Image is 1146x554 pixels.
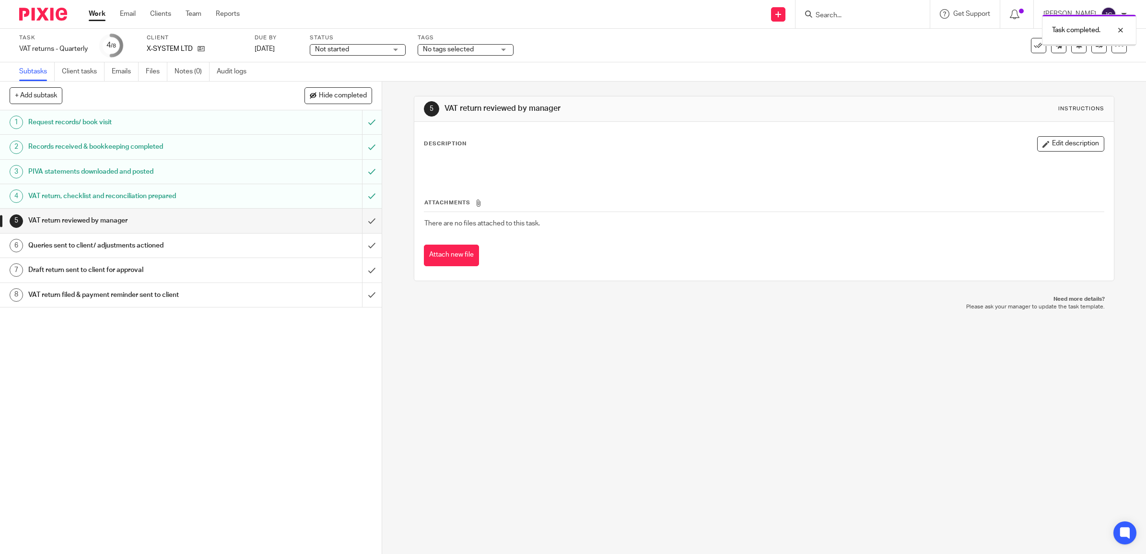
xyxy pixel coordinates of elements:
[1058,105,1104,113] div: Instructions
[10,239,23,252] div: 6
[10,116,23,129] div: 1
[423,303,1105,311] p: Please ask your manager to update the task template.
[423,46,474,53] span: No tags selected
[112,62,139,81] a: Emails
[255,34,298,42] label: Due by
[28,189,245,203] h1: VAT return, checklist and reconciliation prepared
[319,92,367,100] span: Hide completed
[28,238,245,253] h1: Queries sent to client/ adjustments actioned
[216,9,240,19] a: Reports
[10,214,23,228] div: 5
[111,43,116,48] small: /8
[1101,7,1116,22] img: svg%3E
[28,115,245,130] h1: Request records/ book visit
[424,140,467,148] p: Description
[89,9,105,19] a: Work
[424,101,439,117] div: 5
[1052,25,1100,35] p: Task completed.
[146,62,167,81] a: Files
[255,46,275,52] span: [DATE]
[424,220,540,227] span: There are no files attached to this task.
[444,104,784,114] h1: VAT return reviewed by manager
[19,44,88,54] div: VAT returns - Quarterly
[28,288,245,302] h1: VAT return filed & payment reminder sent to client
[10,87,62,104] button: + Add subtask
[423,295,1105,303] p: Need more details?
[19,62,55,81] a: Subtasks
[10,288,23,302] div: 8
[10,263,23,277] div: 7
[120,9,136,19] a: Email
[310,34,406,42] label: Status
[19,34,88,42] label: Task
[315,46,349,53] span: Not started
[424,245,479,266] button: Attach new file
[10,165,23,178] div: 3
[147,34,243,42] label: Client
[28,213,245,228] h1: VAT return reviewed by manager
[217,62,254,81] a: Audit logs
[62,62,105,81] a: Client tasks
[106,40,116,51] div: 4
[304,87,372,104] button: Hide completed
[10,189,23,203] div: 4
[418,34,514,42] label: Tags
[186,9,201,19] a: Team
[28,263,245,277] h1: Draft return sent to client for approval
[28,165,245,179] h1: PIVA statements downloaded and posted
[147,44,193,54] p: X-SYSTEM LTD
[10,141,23,154] div: 2
[19,8,67,21] img: Pixie
[1037,136,1104,152] button: Edit description
[28,140,245,154] h1: Records received & bookkeeping completed
[424,200,470,205] span: Attachments
[175,62,210,81] a: Notes (0)
[150,9,171,19] a: Clients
